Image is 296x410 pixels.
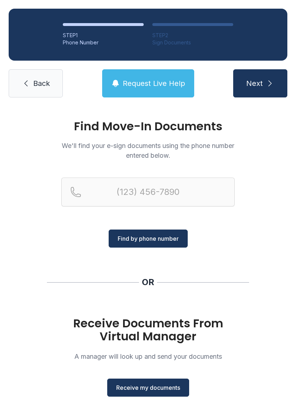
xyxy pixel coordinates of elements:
[152,32,233,39] div: STEP 2
[142,276,154,288] div: OR
[63,32,144,39] div: STEP 1
[152,39,233,46] div: Sign Documents
[61,352,235,361] p: A manager will look up and send your documents
[61,121,235,132] h1: Find Move-In Documents
[116,383,180,392] span: Receive my documents
[33,78,50,88] span: Back
[246,78,263,88] span: Next
[123,78,185,88] span: Request Live Help
[61,178,235,206] input: Reservation phone number
[63,39,144,46] div: Phone Number
[61,141,235,160] p: We'll find your e-sign documents using the phone number entered below.
[61,317,235,343] h1: Receive Documents From Virtual Manager
[118,234,179,243] span: Find by phone number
